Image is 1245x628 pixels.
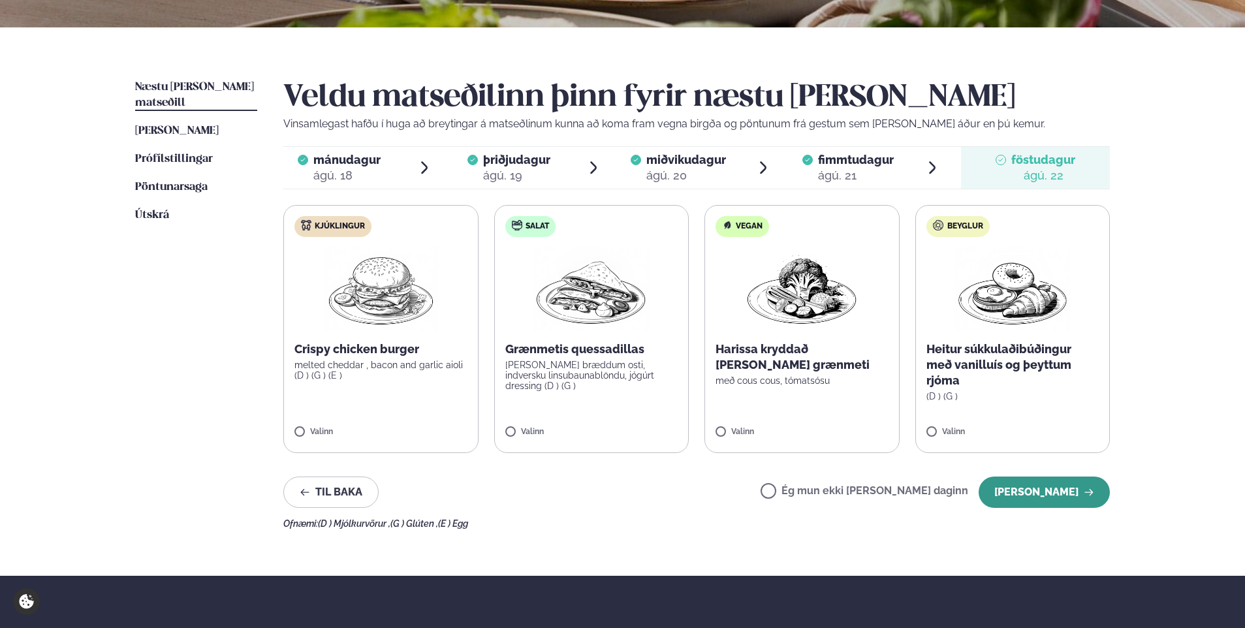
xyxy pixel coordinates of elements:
img: Vegan.png [744,247,859,331]
p: [PERSON_NAME] bræddum osti, indversku linsubaunablöndu, jógúrt dressing (D ) (G ) [505,360,678,391]
span: Næstu [PERSON_NAME] matseðill [135,82,254,108]
div: Ofnæmi: [283,518,1110,529]
img: Hamburger.png [323,247,439,331]
a: Næstu [PERSON_NAME] matseðill [135,80,257,111]
a: Pöntunarsaga [135,180,208,195]
img: Quesadilla.png [534,247,649,331]
h2: Veldu matseðilinn þinn fyrir næstu [PERSON_NAME] [283,80,1110,116]
div: ágú. 19 [483,168,550,183]
span: (G ) Glúten , [390,518,438,529]
span: Beyglur [947,221,983,232]
p: melted cheddar , bacon and garlic aioli (D ) (G ) (E ) [294,360,467,381]
span: Kjúklingur [315,221,365,232]
span: mánudagur [313,153,381,166]
span: Vegan [736,221,763,232]
p: með cous cous, tómatsósu [716,375,889,386]
img: Vegan.svg [722,220,733,230]
p: Vinsamlegast hafðu í huga að breytingar á matseðlinum kunna að koma fram vegna birgða og pöntunum... [283,116,1110,132]
span: (E ) Egg [438,518,468,529]
p: Heitur súkkulaðibúðingur með vanilluís og þeyttum rjóma [926,341,1099,388]
img: bagle-new-16px.svg [933,220,944,230]
button: [PERSON_NAME] [979,477,1110,508]
a: [PERSON_NAME] [135,123,219,139]
a: Cookie settings [13,588,40,615]
div: ágú. 22 [1011,168,1075,183]
span: Útskrá [135,210,169,221]
p: Harissa kryddað [PERSON_NAME] grænmeti [716,341,889,373]
span: fimmtudagur [818,153,894,166]
img: Croissant.png [955,247,1070,331]
span: Pöntunarsaga [135,181,208,193]
span: (D ) Mjólkurvörur , [318,518,390,529]
a: Útskrá [135,208,169,223]
span: miðvikudagur [646,153,726,166]
p: Crispy chicken burger [294,341,467,357]
img: chicken.svg [301,220,311,230]
span: þriðjudagur [483,153,550,166]
div: ágú. 21 [818,168,894,183]
span: Prófílstillingar [135,153,213,165]
p: (D ) (G ) [926,391,1099,401]
div: ágú. 20 [646,168,726,183]
p: Grænmetis quessadillas [505,341,678,357]
span: föstudagur [1011,153,1075,166]
div: ágú. 18 [313,168,381,183]
span: Salat [526,221,549,232]
span: [PERSON_NAME] [135,125,219,136]
button: Til baka [283,477,379,508]
a: Prófílstillingar [135,151,213,167]
img: salad.svg [512,220,522,230]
